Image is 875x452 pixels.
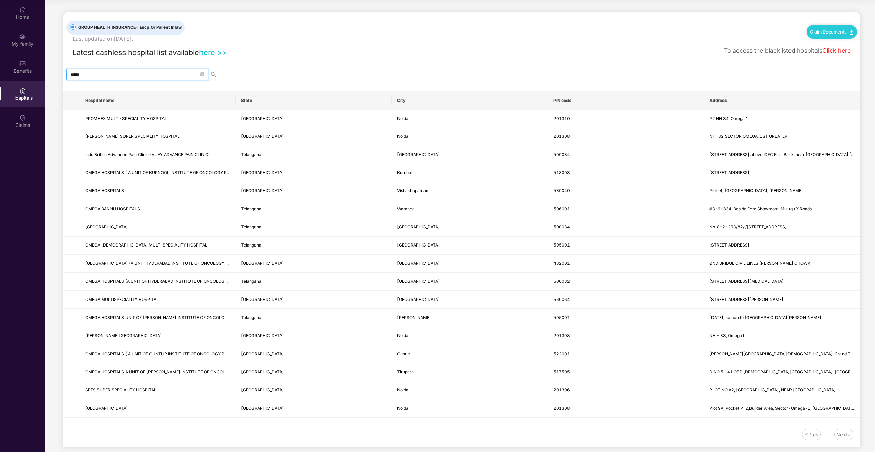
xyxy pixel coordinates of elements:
span: [GEOGRAPHIC_DATA] [241,188,284,193]
span: [GEOGRAPHIC_DATA] [397,261,440,266]
td: Uttar Pradesh [236,128,392,146]
td: No. 8-2-293/82/l/276A MLA Colony, Rd Number 12 [704,218,860,237]
span: [GEOGRAPHIC_DATA] [241,333,284,338]
td: OMEGA MULTISPECIALITY HOSPITAL [80,291,236,309]
span: 201306 [553,387,570,393]
span: [PERSON_NAME] [397,315,431,320]
td: Warangal [392,200,548,218]
span: [GEOGRAPHIC_DATA] [241,261,284,266]
td: Telangana [236,218,392,237]
span: close-circle [200,72,204,76]
span: [STREET_ADDRESS][MEDICAL_DATA] [709,279,784,284]
span: 500034 [553,152,570,157]
td: SPES SUPER SPECIALITY HOSPITAL [80,381,236,399]
span: Kurnool [397,170,412,175]
div: Prev [808,431,819,438]
span: [GEOGRAPHIC_DATA] [241,134,284,139]
td: Madhya Pradesh [236,255,392,273]
span: Noida [397,333,408,338]
span: No. 8-2-293/82/l/[STREET_ADDRESS] [709,224,787,229]
span: close-circle [200,71,204,78]
span: #3-6-334, Beside Ford Showroom, Mulugu X Roads [709,206,812,211]
img: svg+xml;base64,PHN2ZyBpZD0iQ2xhaW0iIHhtbG5zPSJodHRwOi8vd3d3LnczLm9yZy8yMDAwL3N2ZyIgd2lkdGg9IjIwIi... [19,114,26,121]
span: 482001 [553,261,570,266]
td: Jabalpur [392,255,548,273]
td: PLOT NO A2, OMEGA IINRI CITY COMPLEX, NEAR PARI CHOWK [704,381,860,399]
span: OMEGA HOSPITALS ( A UNIT OF GUNTUR INSTITUTE OF ONCOLOGY PVT LTD) [85,351,240,356]
span: Noida [397,406,408,411]
td: OMEGA HOSPITALS ( A UNIT OF GUNTUR INSTITUTE OF ONCOLOGY PVT LTD) [80,345,236,363]
span: 500034 [553,224,570,229]
span: [DATE], kaman to [GEOGRAPHIC_DATA][PERSON_NAME] [709,315,821,320]
td: Plot 9A, Pocket P-2,Builder Area, Sector-Omega-1, Greater Noida, Gautam Budh Nagar [704,399,860,417]
div: Next [836,431,847,438]
span: PLOT NO A2, [GEOGRAPHIC_DATA], NEAR [GEOGRAPHIC_DATA] [709,387,836,393]
span: [GEOGRAPHIC_DATA] [397,152,440,157]
td: Tirupathi [392,363,548,381]
th: State [236,91,392,110]
td: Andhra Pradesh [236,345,392,363]
span: [GEOGRAPHIC_DATA] [241,387,284,393]
td: OMEGA HOSPITALS A UNIT OF SRI LAKSHMI VENKATESWARA INSTITUTE OF ONCOLOGY PVT LTD [80,363,236,381]
span: Telangana [241,315,261,320]
span: Telangana [241,206,261,211]
td: HYDERABAD OMEGA HOSPITAL (A UNIT HYDERABAD INSTITUTE OF ONCOLOGY PRIVATE LIMITED) [80,255,236,273]
span: [GEOGRAPHIC_DATA] [241,351,284,356]
span: 518003 [553,170,570,175]
span: OMEGA HOSPITALS ( A UNIT OF KURNOOL INSTITUTE OF ONCOLOGY PVT LTD) [85,170,243,175]
td: Noida [392,110,548,128]
a: here >> [199,48,227,57]
td: Telangana [236,146,392,164]
td: Andhra Pradesh [236,164,392,182]
span: Plot-4, [GEOGRAPHIC_DATA], [PERSON_NAME] [709,188,803,193]
span: - Escp Or Parent Inlaw [136,25,182,30]
span: [GEOGRAPHIC_DATA] [397,279,440,284]
span: SPES SUPER SPECIALITY HOSPITAL [85,387,156,393]
th: Address [704,91,860,110]
span: 201308 [553,134,570,139]
td: OMEGA HOSPITAL [80,218,236,237]
span: [GEOGRAPHIC_DATA] [85,406,128,411]
span: 201308 [553,406,570,411]
span: [PERSON_NAME][GEOGRAPHIC_DATA][DEMOGRAPHIC_DATA], Grand Trunk Rd [709,351,865,356]
span: 2ND BRIDGE CIVIL LINES [PERSON_NAME] CHOWK, [709,261,811,266]
img: svg+xml;base64,PHN2ZyB4bWxucz0iaHR0cDovL3d3dy53My5vcmcvMjAwMC9zdmciIHdpZHRoPSIxNiIgaGVpZ2h0PSIxNi... [847,433,851,437]
span: search [208,72,219,77]
td: OMEGA BANNU HOSPITALS [80,200,236,218]
span: OMEGA BANNU HOSPITALS [85,206,140,211]
td: Uttar Pradesh [236,399,392,417]
td: 1st Floor 284/A Lane No. 12 above IDFC First Bank, near Omega hospital MLA Colony Banjara Hills [704,146,860,164]
span: Noida [397,134,408,139]
td: Telangana [236,237,392,255]
td: Uttar Pradesh [236,327,392,345]
td: OMEGA HOSPITALS (A UNIT OF HYDERABAD INSTITUTE OF ONCOLOGY PRIVATE LIMITED) [80,273,236,291]
span: Tirupathi [397,369,415,374]
td: Uttar Pradesh [236,110,392,128]
td: Noida [392,327,548,345]
span: Noida [397,116,408,121]
td: Meher Baba Temple, Grand Trunk Rd [704,345,860,363]
span: OMEGA HOSPITALS (A UNIT OF HYDERABAD INSTITUTE OF ONCOLOGY PRIVATE LIMITED) [85,279,264,284]
td: Karnataka [236,291,392,309]
span: Telangana [241,242,261,248]
td: PROMHEX MULTI-SPECIALITY HOSPITAL [80,110,236,128]
td: Karimnagar [392,237,548,255]
td: Vishakhapatnam [392,182,548,200]
a: Claim Documents [810,29,853,35]
td: #3-6-334, Beside Ford Showroom, Mulugu X Roads [704,200,860,218]
a: Click here [822,47,851,54]
span: [GEOGRAPHIC_DATA] [241,116,284,121]
span: 500032 [553,279,570,284]
span: [GEOGRAPHIC_DATA] [241,369,284,374]
td: Plot-4, Health City, Chinna Gadhili [704,182,860,200]
td: Hyderabad [392,146,548,164]
td: NH-32 SECTOR OMEGA, 1ST GREATER [704,128,860,146]
th: PIN code [548,91,704,110]
td: Telangana [236,200,392,218]
span: Telangana [241,279,261,284]
span: [GEOGRAPHIC_DATA] [85,224,128,229]
td: PRAKASH HOSPITAL [80,399,236,417]
span: [PERSON_NAME] SUPER SPECIALITY HOSPITAL [85,134,180,139]
span: Address [709,98,854,103]
td: Karim Nagar [392,309,548,327]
